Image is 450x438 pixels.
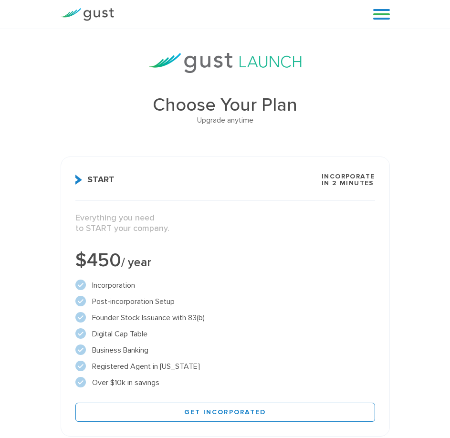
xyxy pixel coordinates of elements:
[75,377,375,388] li: Over $10k in savings
[75,175,83,185] img: Start Icon X2
[149,53,302,73] img: gust-launch-logos.svg
[322,173,375,187] span: Incorporate in 2 Minutes
[61,96,390,114] h1: Choose Your Plan
[75,251,375,270] div: $450
[75,213,375,234] p: Everything you need to START your company.
[75,403,375,422] a: Get Incorporated
[75,296,375,307] li: Post-incorporation Setup
[75,175,115,185] span: Start
[61,114,390,126] div: Upgrade anytime
[61,8,114,21] img: Gust Logo
[75,312,375,323] li: Founder Stock Issuance with 83(b)
[75,344,375,356] li: Business Banking
[121,255,151,270] span: / year
[75,328,375,340] li: Digital Cap Table
[75,361,375,372] li: Registered Agent in [US_STATE]
[75,280,375,291] li: Incorporation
